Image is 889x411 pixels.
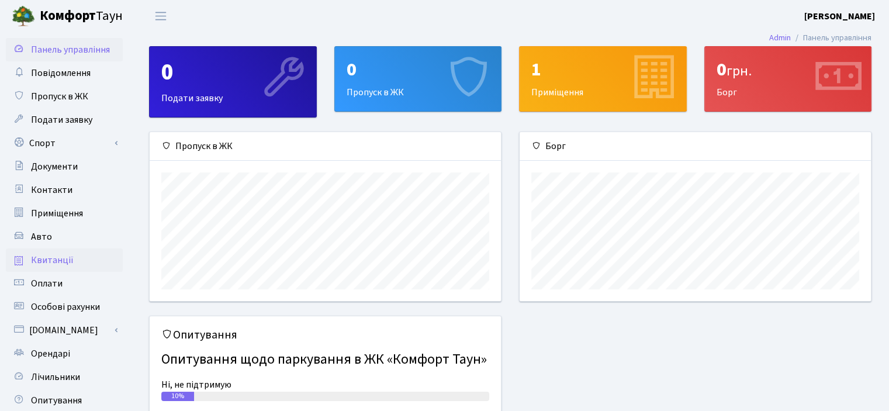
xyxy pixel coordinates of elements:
div: 10% [161,392,194,401]
a: Admin [769,32,791,44]
div: Борг [520,132,871,161]
a: 0Пропуск в ЖК [334,46,502,112]
span: Опитування [31,394,82,407]
button: Переключити навігацію [146,6,175,26]
span: Приміщення [31,207,83,220]
a: 1Приміщення [519,46,687,112]
a: Лічильники [6,365,123,389]
span: Повідомлення [31,67,91,80]
span: Таун [40,6,123,26]
li: Панель управління [791,32,871,44]
span: Лічильники [31,371,80,384]
div: Ні, не підтримую [161,378,489,392]
span: Оплати [31,277,63,290]
div: Приміщення [520,47,686,111]
span: Контакти [31,184,72,196]
span: Орендарі [31,347,70,360]
b: Комфорт [40,6,96,25]
a: Особові рахунки [6,295,123,319]
span: Квитанції [31,254,74,267]
div: Подати заявку [150,47,316,117]
span: Панель управління [31,43,110,56]
span: Особові рахунки [31,301,100,313]
span: Пропуск в ЖК [31,90,88,103]
div: Пропуск в ЖК [150,132,501,161]
h4: Опитування щодо паркування в ЖК «Комфорт Таун» [161,347,489,373]
a: Орендарі [6,342,123,365]
a: Оплати [6,272,123,295]
span: Подати заявку [31,113,92,126]
div: 0 [347,58,490,81]
a: Пропуск в ЖК [6,85,123,108]
a: Панель управління [6,38,123,61]
span: грн. [727,61,752,81]
a: Повідомлення [6,61,123,85]
a: [DOMAIN_NAME] [6,319,123,342]
span: Документи [31,160,78,173]
div: 1 [531,58,674,81]
a: 0Подати заявку [149,46,317,118]
div: Пропуск в ЖК [335,47,501,111]
nav: breadcrumb [752,26,889,50]
a: Контакти [6,178,123,202]
h5: Опитування [161,328,489,342]
a: Спорт [6,132,123,155]
span: Авто [31,230,52,243]
a: Документи [6,155,123,178]
a: Авто [6,225,123,248]
a: Приміщення [6,202,123,225]
img: logo.png [12,5,35,28]
div: 0 [717,58,860,81]
a: Квитанції [6,248,123,272]
a: Подати заявку [6,108,123,132]
b: [PERSON_NAME] [804,10,875,23]
a: [PERSON_NAME] [804,9,875,23]
div: Борг [705,47,871,111]
div: 0 [161,58,305,87]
